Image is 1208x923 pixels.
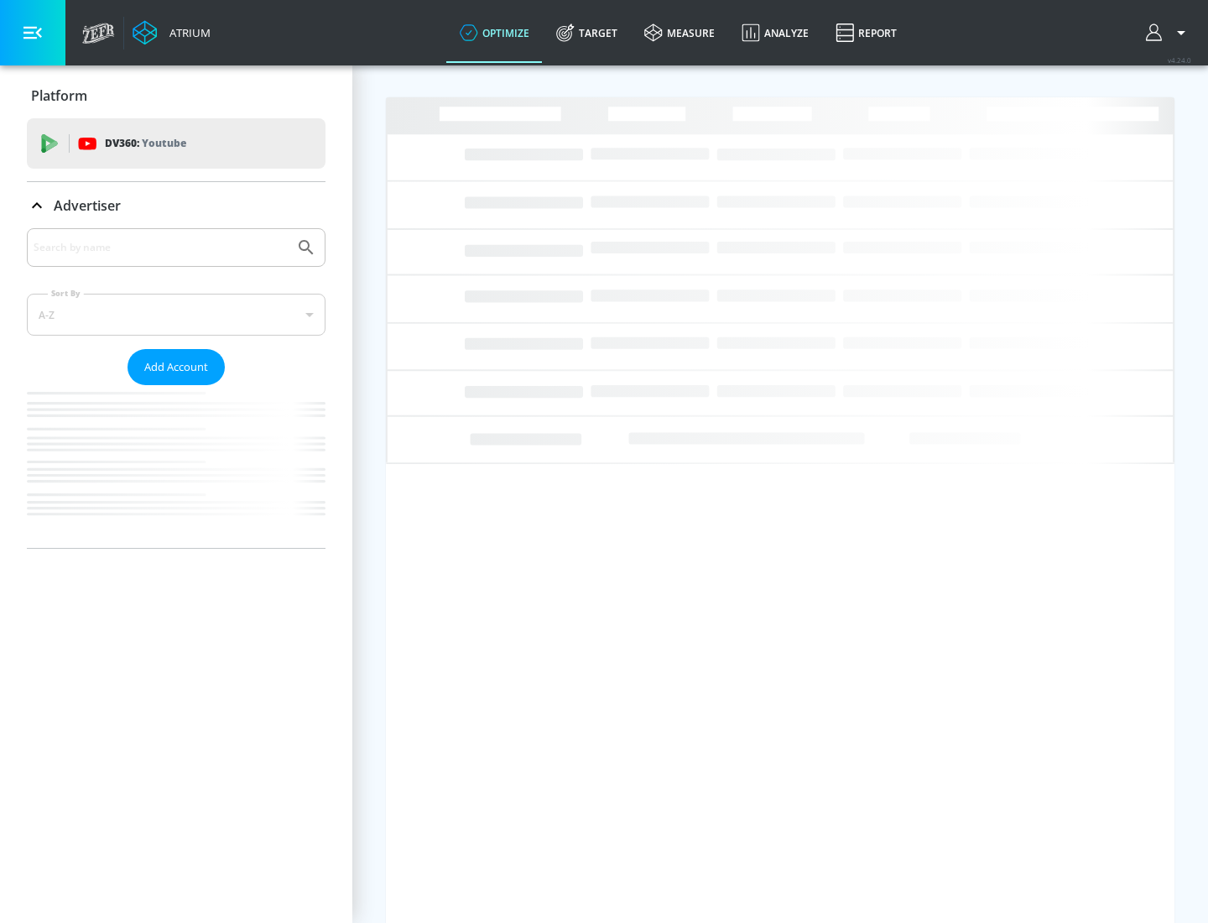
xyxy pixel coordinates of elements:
p: Platform [31,86,87,105]
a: measure [631,3,728,63]
div: Platform [27,72,325,119]
div: A-Z [27,294,325,336]
a: optimize [446,3,543,63]
div: DV360: Youtube [27,118,325,169]
div: Atrium [163,25,211,40]
p: Advertiser [54,196,121,215]
button: Add Account [128,349,225,385]
label: Sort By [48,288,84,299]
a: Report [822,3,910,63]
span: v 4.24.0 [1168,55,1191,65]
div: Advertiser [27,182,325,229]
p: Youtube [142,134,186,152]
a: Analyze [728,3,822,63]
div: Advertiser [27,228,325,548]
p: DV360: [105,134,186,153]
nav: list of Advertiser [27,385,325,548]
span: Add Account [144,357,208,377]
input: Search by name [34,237,288,258]
a: Atrium [133,20,211,45]
a: Target [543,3,631,63]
